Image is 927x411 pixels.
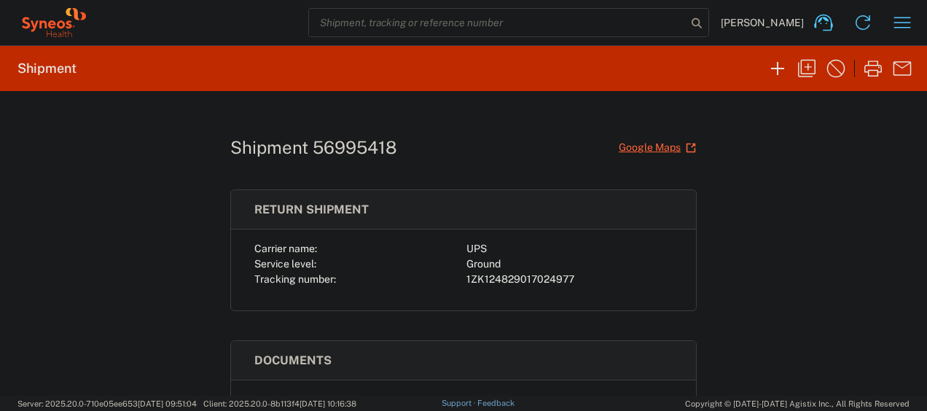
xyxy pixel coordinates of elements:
span: Carrier name: [254,243,317,254]
span: Tracking number: [254,273,336,285]
input: Shipment, tracking or reference number [309,9,687,36]
a: Google Maps [618,135,697,160]
span: Copyright © [DATE]-[DATE] Agistix Inc., All Rights Reserved [685,397,910,410]
span: [DATE] 09:51:04 [138,399,197,408]
h1: Shipment 56995418 [230,137,397,158]
span: Service level: [254,258,316,270]
span: [DATE] 10:16:38 [300,399,356,408]
div: UPS [466,241,673,257]
div: Ground [466,257,673,272]
h2: Shipment [17,60,77,77]
span: Client: 2025.20.0-8b113f4 [203,399,356,408]
span: [PERSON_NAME] [721,16,804,29]
span: Return shipment [254,203,369,216]
span: Documents [254,353,332,367]
div: 1ZK124829017024977 [466,272,673,287]
span: Server: 2025.20.0-710e05ee653 [17,399,197,408]
a: Feedback [477,399,515,407]
a: Support [442,399,478,407]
